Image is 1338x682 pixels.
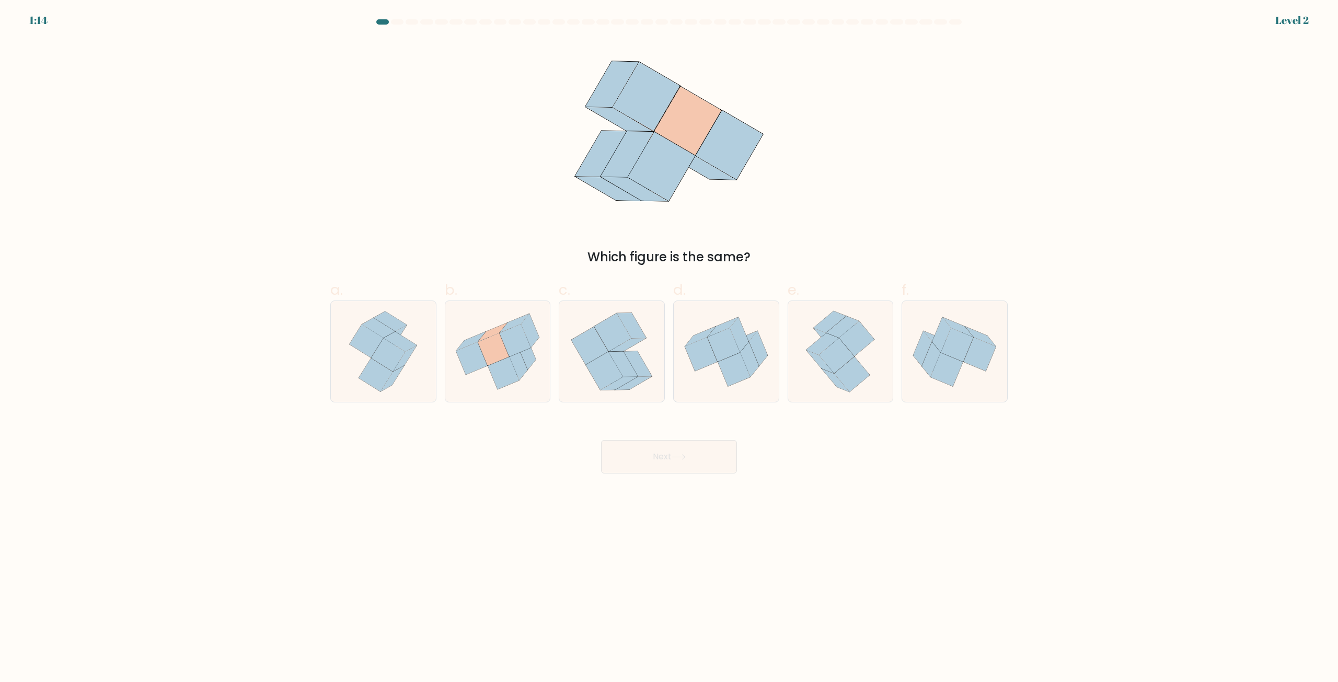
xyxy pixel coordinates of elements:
[330,280,343,300] span: a.
[902,280,909,300] span: f.
[673,280,686,300] span: d.
[788,280,799,300] span: e.
[601,440,737,473] button: Next
[337,248,1001,267] div: Which figure is the same?
[29,13,48,28] div: 1:14
[559,280,570,300] span: c.
[445,280,457,300] span: b.
[1275,13,1309,28] div: Level 2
